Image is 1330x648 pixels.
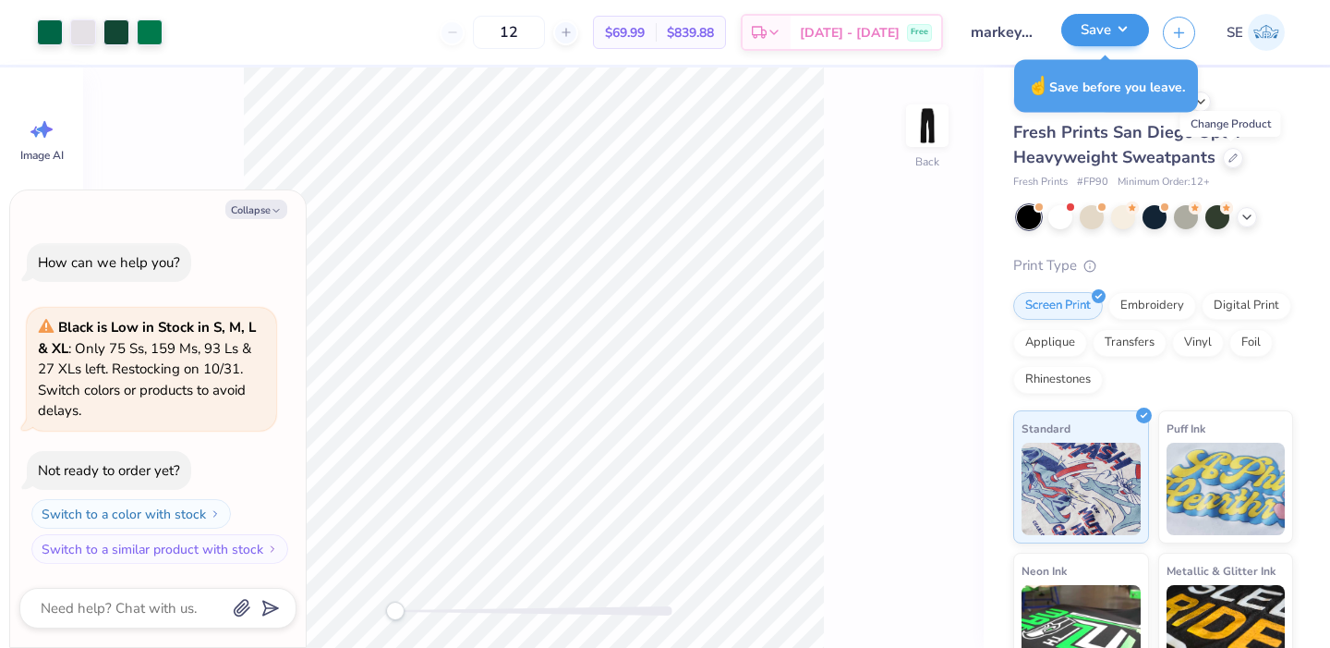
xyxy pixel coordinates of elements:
[1013,366,1103,394] div: Rhinestones
[1108,292,1196,320] div: Embroidery
[1022,419,1070,438] span: Standard
[1218,14,1293,51] a: SE
[1022,443,1141,535] img: Standard
[1180,111,1281,137] div: Change Product
[911,26,928,39] span: Free
[1167,561,1276,581] span: Metallic & Glitter Ink
[1014,60,1198,113] div: Save before you leave.
[800,23,900,43] span: [DATE] - [DATE]
[473,16,545,49] input: – –
[1077,175,1108,190] span: # FP90
[20,148,64,163] span: Image AI
[1022,561,1067,581] span: Neon Ink
[38,461,180,480] div: Not ready to order yet?
[31,499,231,529] button: Switch to a color with stock
[1027,74,1049,98] span: ☝️
[1093,329,1167,357] div: Transfers
[1013,329,1087,357] div: Applique
[225,200,287,219] button: Collapse
[915,153,939,170] div: Back
[1227,22,1243,43] span: SE
[1061,14,1149,46] button: Save
[1013,292,1103,320] div: Screen Print
[386,602,405,620] div: Accessibility label
[1202,292,1291,320] div: Digital Print
[1013,121,1240,168] span: Fresh Prints San Diego Open Heavyweight Sweatpants
[1013,175,1068,190] span: Fresh Prints
[267,544,278,555] img: Switch to a similar product with stock
[38,318,256,420] span: : Only 75 Ss, 159 Ms, 93 Ls & 27 XLs left. Restocking on 10/31. Switch colors or products to avoi...
[1229,329,1273,357] div: Foil
[210,508,221,520] img: Switch to a color with stock
[957,14,1047,51] input: Untitled Design
[1118,175,1210,190] span: Minimum Order: 12 +
[1167,443,1286,535] img: Puff Ink
[38,253,180,272] div: How can we help you?
[1248,14,1285,51] img: Sadie Eilberg
[909,107,946,144] img: Back
[31,534,288,564] button: Switch to a similar product with stock
[1167,419,1205,438] span: Puff Ink
[38,318,256,358] strong: Black is Low in Stock in S, M, L & XL
[667,23,714,43] span: $839.88
[1172,329,1224,357] div: Vinyl
[605,23,645,43] span: $69.99
[1013,255,1293,276] div: Print Type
